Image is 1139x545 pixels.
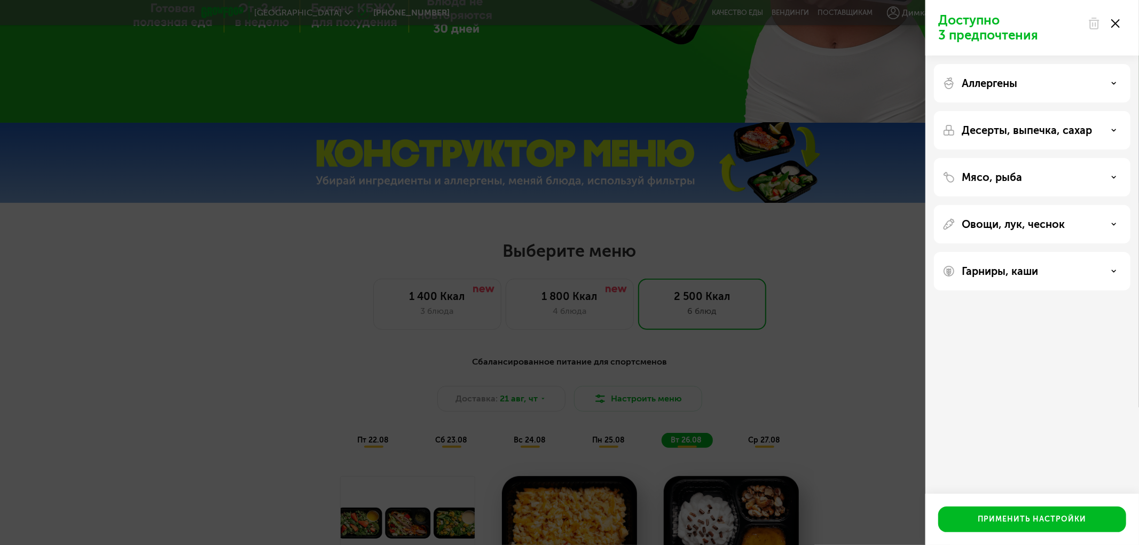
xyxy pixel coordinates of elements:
p: Гарниры, каши [962,265,1038,278]
p: Овощи, лук, чеснок [962,218,1065,231]
p: Мясо, рыба [962,171,1022,184]
div: Применить настройки [978,514,1087,525]
p: Аллергены [962,77,1017,90]
button: Применить настройки [938,507,1126,532]
p: Доступно 3 предпочтения [938,13,1081,43]
p: Десерты, выпечка, сахар [962,124,1092,137]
